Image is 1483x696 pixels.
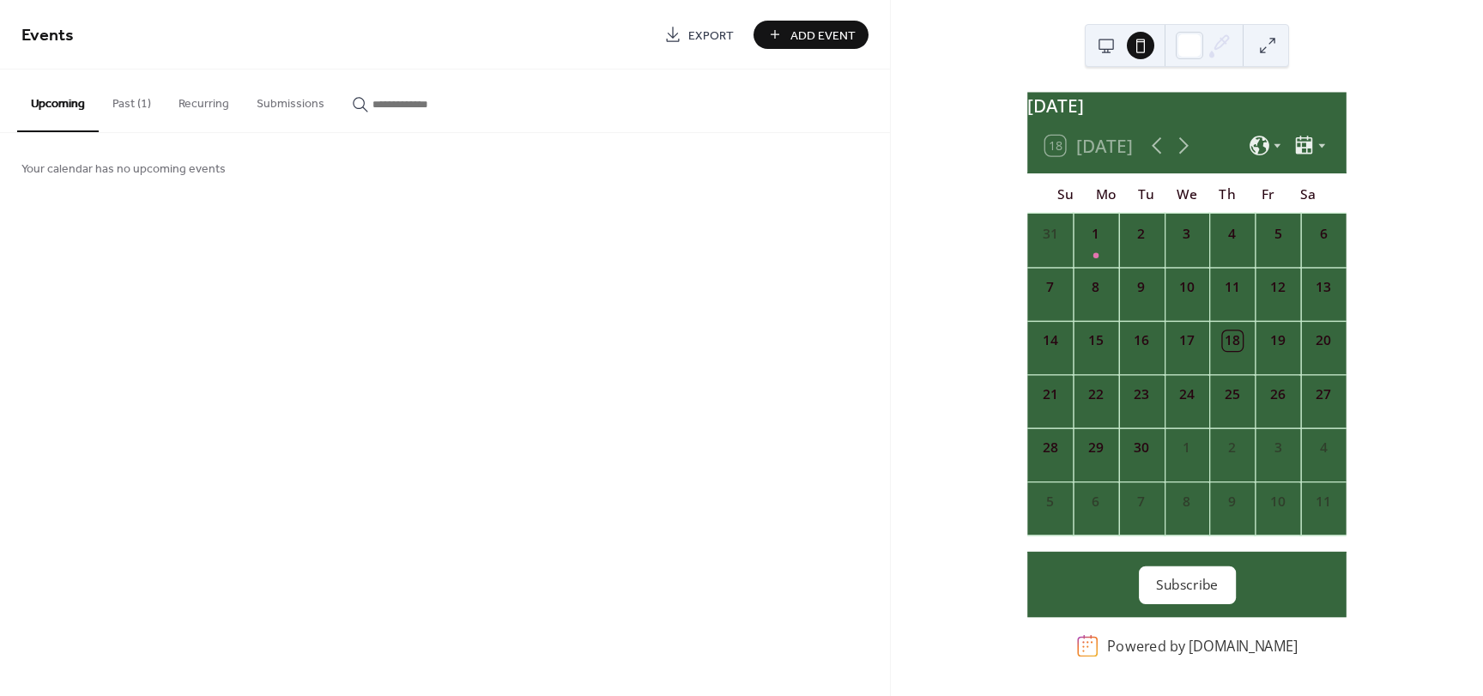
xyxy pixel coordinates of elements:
div: Tu [1126,173,1166,214]
div: 11 [1313,492,1333,511]
div: Powered by [1107,637,1298,656]
div: 14 [1040,331,1060,351]
div: 20 [1313,331,1333,351]
div: 9 [1131,277,1151,297]
div: 29 [1086,438,1105,457]
div: 5 [1268,224,1287,244]
div: 13 [1313,277,1333,297]
div: 25 [1222,384,1242,404]
div: Mo [1086,173,1126,214]
div: Sa [1288,173,1329,214]
div: 11 [1222,277,1242,297]
div: 27 [1313,384,1333,404]
div: Fr [1248,173,1288,214]
div: 17 [1177,331,1196,351]
div: 15 [1086,331,1105,351]
span: Your calendar has no upcoming events [21,160,226,179]
div: 22 [1086,384,1105,404]
div: 1 [1177,438,1196,457]
div: 3 [1177,224,1196,244]
button: Subscribe [1138,566,1235,604]
button: Submissions [243,70,338,130]
div: 19 [1268,331,1287,351]
div: 10 [1268,492,1287,511]
div: 6 [1086,492,1105,511]
div: 7 [1040,277,1060,297]
div: 23 [1131,384,1151,404]
div: 12 [1268,277,1287,297]
button: Past (1) [99,70,165,130]
div: 1 [1086,224,1105,244]
div: 26 [1268,384,1287,404]
span: Export [688,27,734,45]
div: 28 [1040,438,1060,457]
span: Events [21,19,74,52]
a: Export [651,21,747,49]
div: 18 [1222,331,1242,351]
div: 7 [1131,492,1151,511]
a: [DOMAIN_NAME] [1189,637,1298,656]
div: 10 [1177,277,1196,297]
button: Add Event [754,21,869,49]
button: Upcoming [17,70,99,132]
div: 16 [1131,331,1151,351]
div: 2 [1222,438,1242,457]
div: 6 [1313,224,1333,244]
div: 30 [1131,438,1151,457]
div: 24 [1177,384,1196,404]
span: Add Event [790,27,856,45]
div: Su [1045,173,1086,214]
div: 2 [1131,224,1151,244]
div: 8 [1177,492,1196,511]
div: 8 [1086,277,1105,297]
div: 4 [1313,438,1333,457]
div: We [1166,173,1207,214]
div: 21 [1040,384,1060,404]
div: 3 [1268,438,1287,457]
div: 31 [1040,224,1060,244]
div: Th [1207,173,1247,214]
div: 9 [1222,492,1242,511]
button: Recurring [165,70,243,130]
div: 5 [1040,492,1060,511]
div: 4 [1222,224,1242,244]
div: [DATE] [1027,92,1347,118]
